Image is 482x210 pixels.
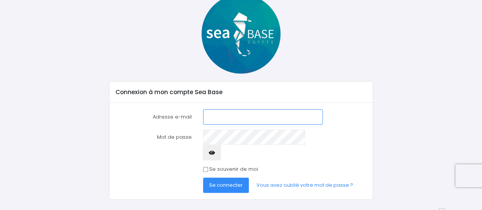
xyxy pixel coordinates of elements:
label: Se souvenir de moi [209,165,258,173]
span: Se connecter [209,181,243,189]
a: Vous avez oublié votre mot de passe ? [250,178,359,193]
button: Se connecter [203,178,249,193]
label: Mot de passe [110,130,197,160]
div: Connexion à mon compte Sea Base [109,82,373,103]
label: Adresse e-mail [110,109,197,125]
